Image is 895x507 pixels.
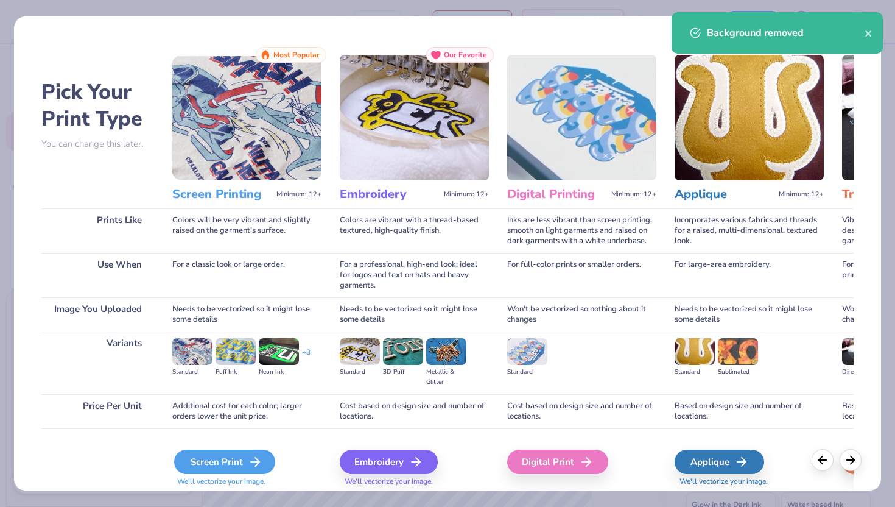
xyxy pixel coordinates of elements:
[172,394,321,428] div: Additional cost for each color; larger orders lower the unit price.
[507,208,656,253] div: Inks are less vibrant than screen printing; smooth on light garments and raised on dark garments ...
[302,347,311,368] div: + 3
[216,338,256,365] img: Puff Ink
[842,367,882,377] div: Direct-to-film
[172,367,212,377] div: Standard
[675,297,824,331] div: Needs to be vectorized so it might lose some details
[172,253,321,297] div: For a classic look or large order.
[172,338,212,365] img: Standard
[172,55,321,180] img: Screen Printing
[426,338,466,365] img: Metallic & Glitter
[675,338,715,365] img: Standard
[340,297,489,331] div: Needs to be vectorized so it might lose some details
[718,338,758,365] img: Sublimated
[675,208,824,253] div: Incorporates various fabrics and threads for a raised, multi-dimensional, textured look.
[340,338,380,365] img: Standard
[41,208,154,253] div: Prints Like
[383,367,423,377] div: 3D Puff
[779,190,824,199] span: Minimum: 12+
[444,190,489,199] span: Minimum: 12+
[426,367,466,388] div: Metallic & Glitter
[507,394,656,428] div: Cost based on design size and number of locations.
[259,338,299,365] img: Neon Ink
[340,55,489,180] img: Embroidery
[507,450,608,474] div: Digital Print
[340,477,489,487] span: We'll vectorize your image.
[41,79,154,132] h2: Pick Your Print Type
[172,477,321,487] span: We'll vectorize your image.
[273,51,320,59] span: Most Popular
[507,367,547,377] div: Standard
[172,297,321,331] div: Needs to be vectorized so it might lose some details
[383,338,423,365] img: 3D Puff
[842,338,882,365] img: Direct-to-film
[675,367,715,377] div: Standard
[675,450,764,474] div: Applique
[675,186,774,202] h3: Applique
[507,186,606,202] h3: Digital Printing
[611,190,656,199] span: Minimum: 12+
[174,450,275,474] div: Screen Print
[259,367,299,377] div: Neon Ink
[276,190,321,199] span: Minimum: 12+
[675,55,824,180] img: Applique
[507,297,656,331] div: Won't be vectorized so nothing about it changes
[675,477,824,487] span: We'll vectorize your image.
[172,208,321,253] div: Colors will be very vibrant and slightly raised on the garment's surface.
[41,297,154,331] div: Image You Uploaded
[507,55,656,180] img: Digital Printing
[41,253,154,297] div: Use When
[41,139,154,149] p: You can change this later.
[507,338,547,365] img: Standard
[340,450,438,474] div: Embroidery
[41,331,154,394] div: Variants
[707,26,865,40] div: Background removed
[507,253,656,297] div: For full-color prints or smaller orders.
[340,394,489,428] div: Cost based on design size and number of locations.
[675,394,824,428] div: Based on design size and number of locations.
[340,208,489,253] div: Colors are vibrant with a thread-based textured, high-quality finish.
[718,367,758,377] div: Sublimated
[865,26,873,40] button: close
[444,51,487,59] span: Our Favorite
[340,367,380,377] div: Standard
[172,186,272,202] h3: Screen Printing
[41,394,154,428] div: Price Per Unit
[340,253,489,297] div: For a professional, high-end look; ideal for logos and text on hats and heavy garments.
[675,253,824,297] div: For large-area embroidery.
[340,186,439,202] h3: Embroidery
[216,367,256,377] div: Puff Ink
